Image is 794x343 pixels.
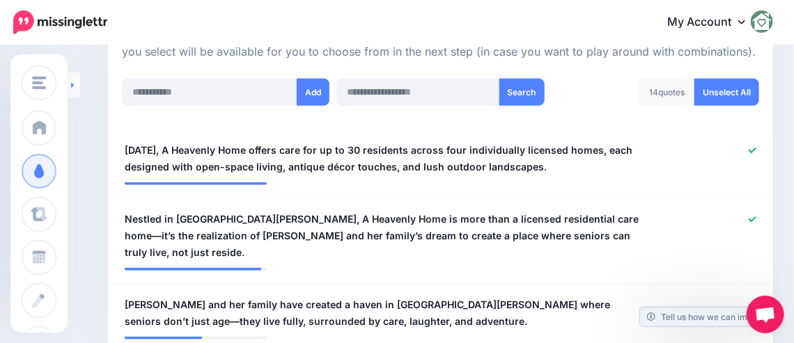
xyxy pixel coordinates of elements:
[649,87,658,97] span: 14
[13,10,107,34] img: Missinglettr
[640,308,777,326] a: Tell us how we can improve
[32,77,46,89] img: menu.png
[125,211,648,261] span: Nestled in [GEOGRAPHIC_DATA][PERSON_NAME], A Heavenly Home is more than a licensed residential ca...
[653,6,773,40] a: My Account
[694,79,759,106] a: Unselect All
[499,79,545,106] button: Search
[125,296,648,330] span: [PERSON_NAME] and her family have created a haven in [GEOGRAPHIC_DATA][PERSON_NAME] where seniors...
[297,79,329,106] button: Add
[125,142,648,175] span: [DATE], A Heavenly Home offers care for up to 30 residents across four individually licensed home...
[639,79,695,106] div: quotes
[747,296,784,333] a: Open chat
